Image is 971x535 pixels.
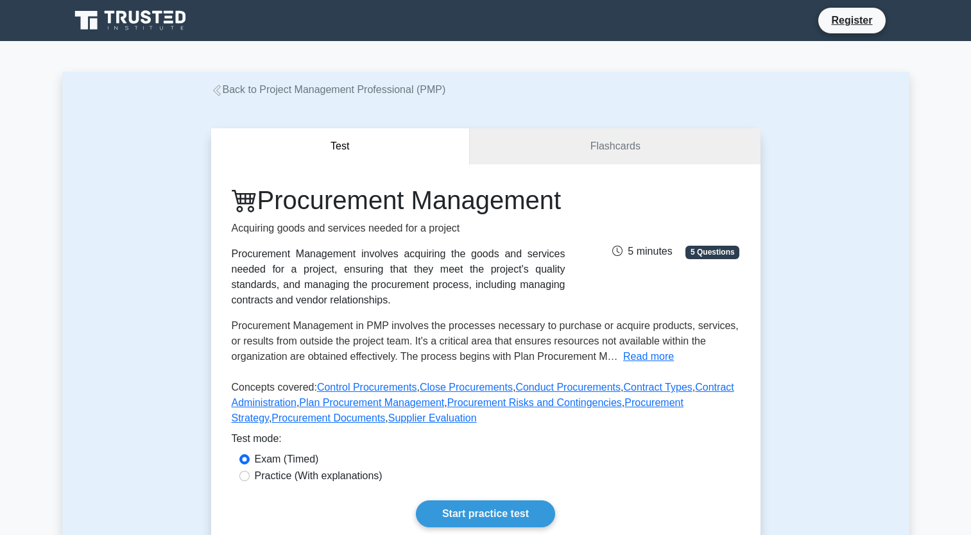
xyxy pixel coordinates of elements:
[420,382,513,393] a: Close Procurements
[823,12,880,28] a: Register
[232,246,565,308] div: Procurement Management involves acquiring the goods and services needed for a project, ensuring t...
[255,452,319,467] label: Exam (Timed)
[515,382,621,393] a: Conduct Procurements
[232,380,740,431] p: Concepts covered: , , , , , , , , ,
[623,382,692,393] a: Contract Types
[612,246,672,257] span: 5 minutes
[447,397,622,408] a: Procurement Risks and Contingencies
[232,431,740,452] div: Test mode:
[470,128,760,165] a: Flashcards
[416,500,555,527] a: Start practice test
[232,320,739,362] span: Procurement Management in PMP involves the processes necessary to purchase or acquire products, s...
[317,382,417,393] a: Control Procurements
[232,221,565,236] p: Acquiring goods and services needed for a project
[388,412,477,423] a: Supplier Evaluation
[232,397,683,423] a: Procurement Strategy
[211,84,446,95] a: Back to Project Management Professional (PMP)
[623,349,674,364] button: Read more
[211,128,470,165] button: Test
[232,382,734,408] a: Contract Administration
[271,412,385,423] a: Procurement Documents
[232,185,565,216] h1: Procurement Management
[299,397,444,408] a: Plan Procurement Management
[255,468,382,484] label: Practice (With explanations)
[685,246,739,259] span: 5 Questions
